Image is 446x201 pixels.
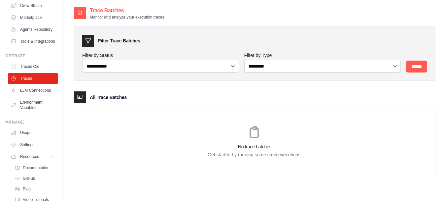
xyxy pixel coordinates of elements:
span: Blog [23,186,31,192]
a: Agents Repository [8,24,58,35]
a: Traces Old [8,61,58,72]
a: Blog [12,184,58,194]
h3: No trace batches [74,143,435,150]
span: GitHub [23,176,35,181]
a: Tools & Integrations [8,36,58,47]
label: Filter by Type [244,52,401,59]
span: Resources [20,154,39,159]
a: Crew Studio [8,0,58,11]
a: Traces [8,73,58,84]
div: Operate [5,53,58,59]
a: Documentation [12,163,58,173]
h3: All Trace Batches [90,94,127,101]
div: Manage [5,120,58,125]
a: LLM Connections [8,85,58,96]
span: Documentation [23,165,50,171]
h3: Filter Trace Batches [98,37,140,44]
button: Resources [8,151,58,162]
p: Get started by running some crew executions. [74,151,435,158]
a: Settings [8,139,58,150]
p: Monitor and analyze your execution traces [90,15,164,20]
a: GitHub [12,174,58,183]
label: Filter by Status [82,52,239,59]
a: Marketplace [8,12,58,23]
h2: Trace Batches [90,7,164,15]
a: Environment Variables [8,97,58,113]
a: Usage [8,127,58,138]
